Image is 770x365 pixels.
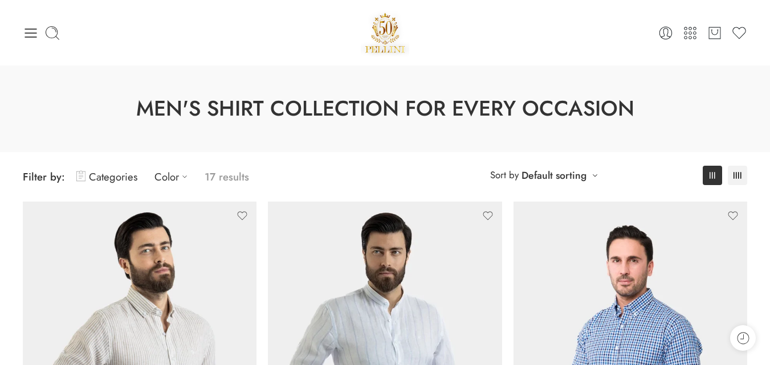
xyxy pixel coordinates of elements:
[707,25,723,41] a: Cart
[205,163,249,190] p: 17 results
[522,167,586,183] a: Default sorting
[361,9,410,57] a: Pellini -
[361,9,410,57] img: Pellini
[28,94,742,124] h1: Men's Shirt Collection for Every Occasion
[490,166,519,184] span: Sort by
[76,163,137,190] a: Categories
[154,163,193,190] a: Color
[23,169,65,184] span: Filter by:
[658,25,674,41] a: Login / Register
[731,25,747,41] a: Wishlist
